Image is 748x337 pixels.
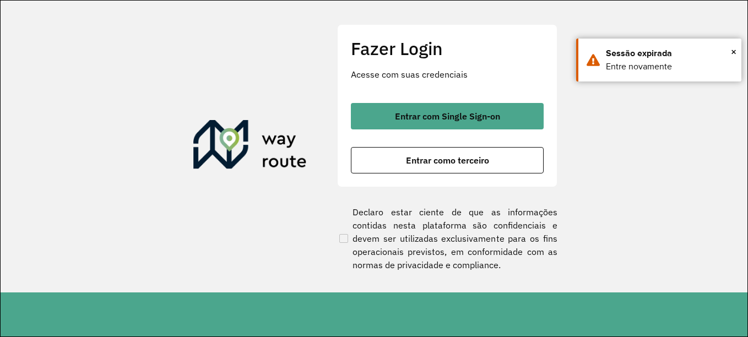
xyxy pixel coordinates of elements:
div: Entre novamente [606,60,733,73]
h2: Fazer Login [351,38,544,59]
span: Entrar como terceiro [406,156,489,165]
span: × [731,44,736,60]
button: button [351,147,544,173]
span: Entrar com Single Sign-on [395,112,500,121]
label: Declaro estar ciente de que as informações contidas nesta plataforma são confidenciais e devem se... [337,205,557,271]
p: Acesse com suas credenciais [351,68,544,81]
div: Sessão expirada [606,47,733,60]
button: Close [731,44,736,60]
img: Roteirizador AmbevTech [193,120,307,173]
button: button [351,103,544,129]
